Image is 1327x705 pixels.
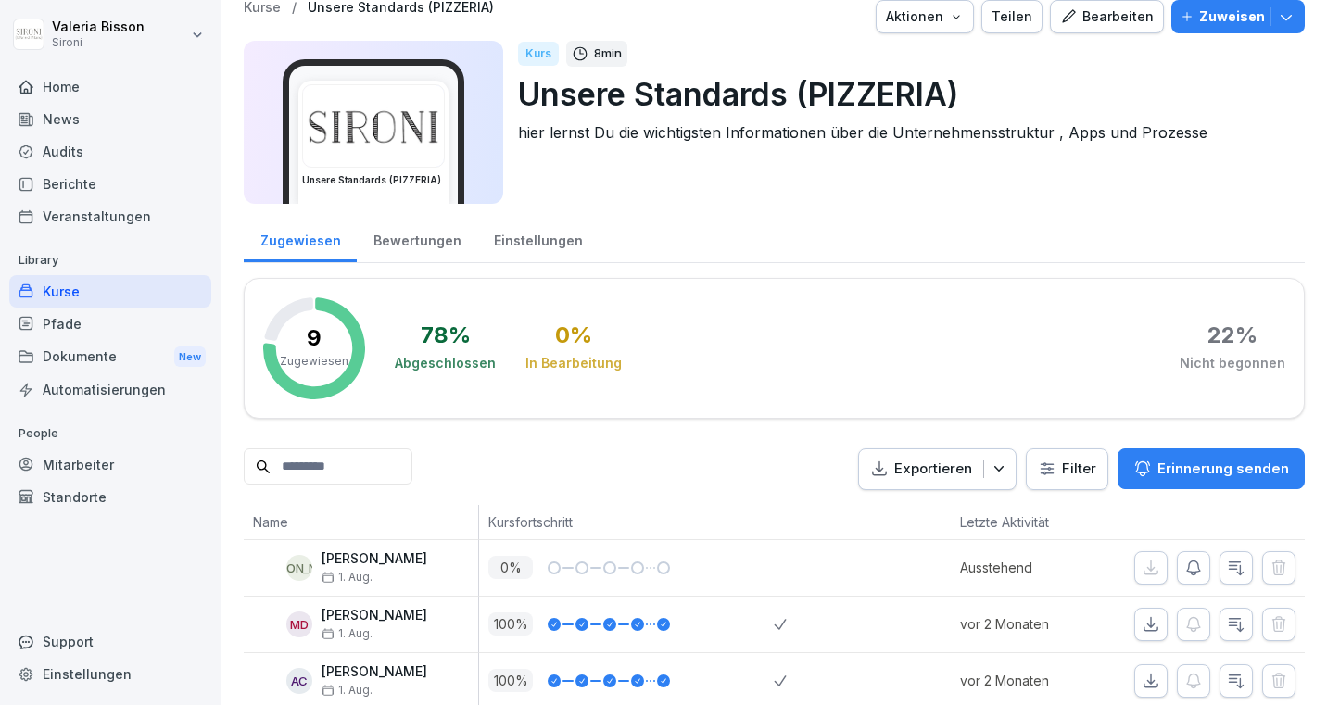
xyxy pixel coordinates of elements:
span: 1. Aug. [322,571,373,584]
p: 100 % [488,669,533,692]
p: Unsere Standards (PIZZERIA) [518,70,1290,118]
a: DokumenteNew [9,340,211,374]
div: 0 % [555,324,592,346]
div: Abgeschlossen [395,354,496,372]
p: hier lernst Du die wichtigsten Informationen über die Unternehmensstruktur , Apps und Prozesse [518,121,1290,144]
div: Support [9,625,211,658]
p: Exportieren [894,459,972,480]
p: 9 [307,327,322,349]
a: Pfade [9,308,211,340]
p: Letzte Aktivität [960,512,1089,532]
p: Zuweisen [1199,6,1265,27]
div: Filter [1038,460,1096,478]
button: Erinnerung senden [1118,448,1305,489]
p: Sironi [52,36,145,49]
div: AC [286,668,312,694]
a: Veranstaltungen [9,200,211,233]
a: News [9,103,211,135]
a: Bewertungen [357,215,477,262]
div: [PERSON_NAME] [286,555,312,581]
p: 0 % [488,556,533,579]
p: Name [253,512,469,532]
p: [PERSON_NAME] [322,551,427,567]
p: vor 2 Monaten [960,671,1098,690]
p: Library [9,245,211,275]
button: Filter [1027,449,1107,489]
a: Zugewiesen [244,215,357,262]
p: Ausstehend [960,558,1098,577]
p: Kursfortschritt [488,512,765,532]
p: Valeria Bisson [52,19,145,35]
div: Bearbeiten [1060,6,1154,27]
span: 1. Aug. [322,627,373,640]
a: Automatisierungen [9,373,211,406]
a: Standorte [9,481,211,513]
p: [PERSON_NAME] [322,664,427,680]
a: Kurse [9,275,211,308]
p: People [9,419,211,448]
h3: Unsere Standards (PIZZERIA) [302,173,445,187]
a: Einstellungen [9,658,211,690]
p: Zugewiesen [280,353,348,370]
img: lqv555mlp0nk8rvfp4y70ul5.png [303,85,444,167]
p: Erinnerung senden [1157,459,1289,479]
div: In Bearbeitung [525,354,622,372]
p: [PERSON_NAME] [322,608,427,623]
a: Mitarbeiter [9,448,211,481]
a: Home [9,70,211,103]
div: Dokumente [9,340,211,374]
div: Aktionen [886,6,964,27]
div: Kurs [518,42,559,66]
div: New [174,346,206,368]
button: Exportieren [858,448,1017,490]
div: 78 % [421,324,471,346]
span: 1. Aug. [322,684,373,697]
p: 8 min [594,44,622,63]
div: Nicht begonnen [1180,354,1285,372]
a: Einstellungen [477,215,599,262]
p: vor 2 Monaten [960,614,1098,634]
a: Audits [9,135,211,168]
div: MD [286,611,312,637]
div: 22 % [1207,324,1257,346]
a: Berichte [9,168,211,200]
div: Teilen [992,6,1032,27]
p: 100 % [488,612,533,636]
